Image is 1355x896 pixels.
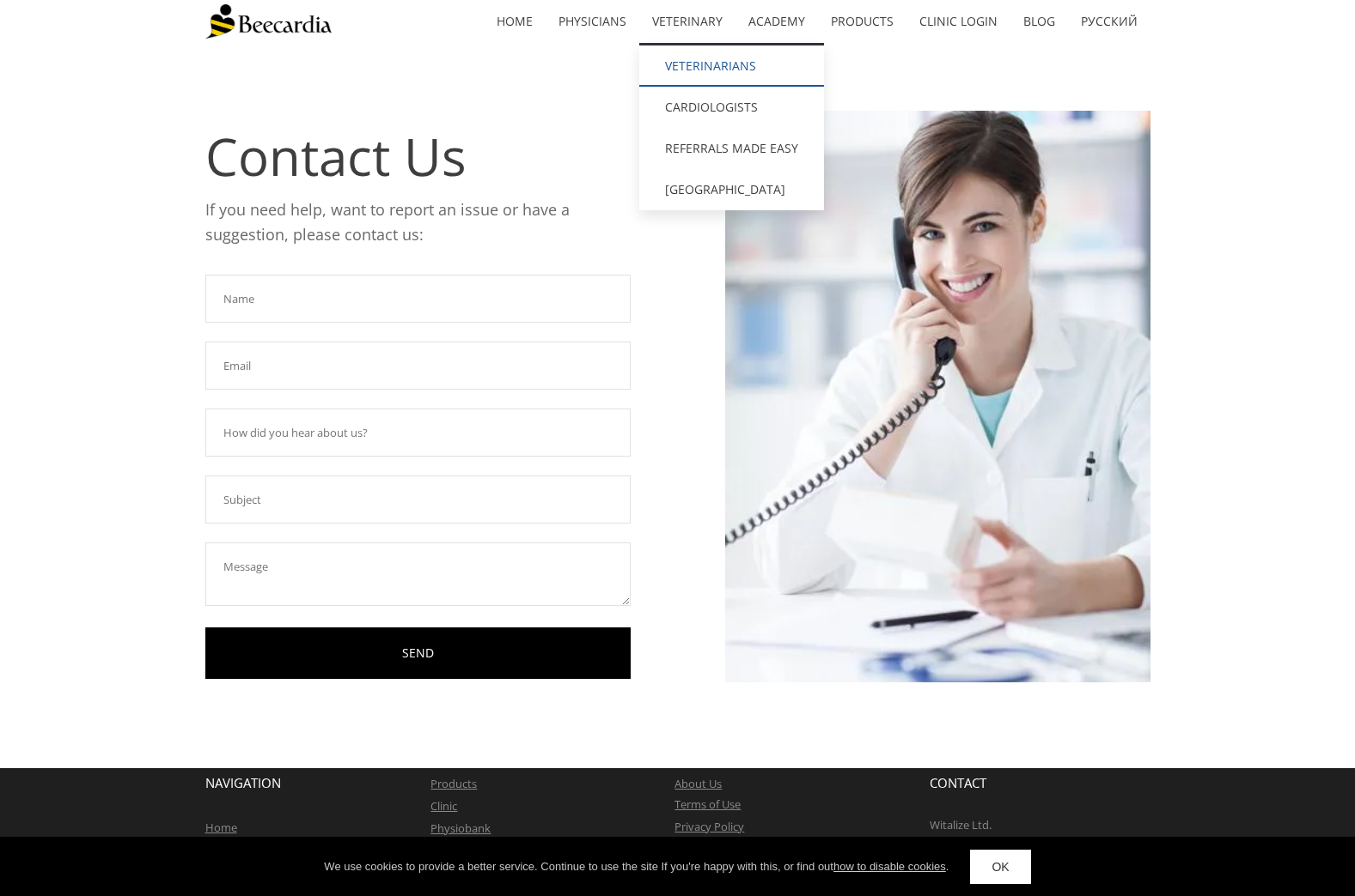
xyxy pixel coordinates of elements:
input: Subject [205,475,631,524]
img: Beecardia [205,4,332,39]
a: Referrals Made Easy [639,128,824,169]
input: Name [205,275,631,323]
span: If you need help, want to report an issue or have a suggestion, please contact us: [205,199,570,245]
a: home [484,2,546,41]
a: Academy [735,2,818,41]
a: Products [818,2,906,41]
a: OK [970,850,1030,884]
a: Privacy Policy [674,819,744,834]
a: About Us [674,776,722,791]
a: Clinic Login [906,2,1010,41]
a: roducts [437,776,477,791]
a: Русский [1068,2,1151,41]
a: Veterinarians [639,45,824,87]
a: Physicians [546,2,639,41]
span: NAVIGATION [205,774,281,791]
a: how to disable cookies [833,860,946,873]
a: [GEOGRAPHIC_DATA] [639,169,824,210]
div: We use cookies to provide a better service. Continue to use the site If you're happy with this, o... [324,858,949,875]
a: Physiobank [430,820,491,836]
a: SEND [205,627,631,680]
a: Cardiologists [639,87,824,128]
a: Clinic [430,798,457,814]
span: Witalize Ltd. [930,817,992,832]
span: Contact Us [205,121,467,191]
a: P [430,776,437,791]
span: CONTACT [930,774,986,791]
a: Home [205,820,237,835]
input: Email [205,342,631,390]
a: Blog [1010,2,1068,41]
input: How did you hear about us? [205,409,631,457]
a: Veterinary [639,2,735,41]
a: Terms of Use [674,796,741,812]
